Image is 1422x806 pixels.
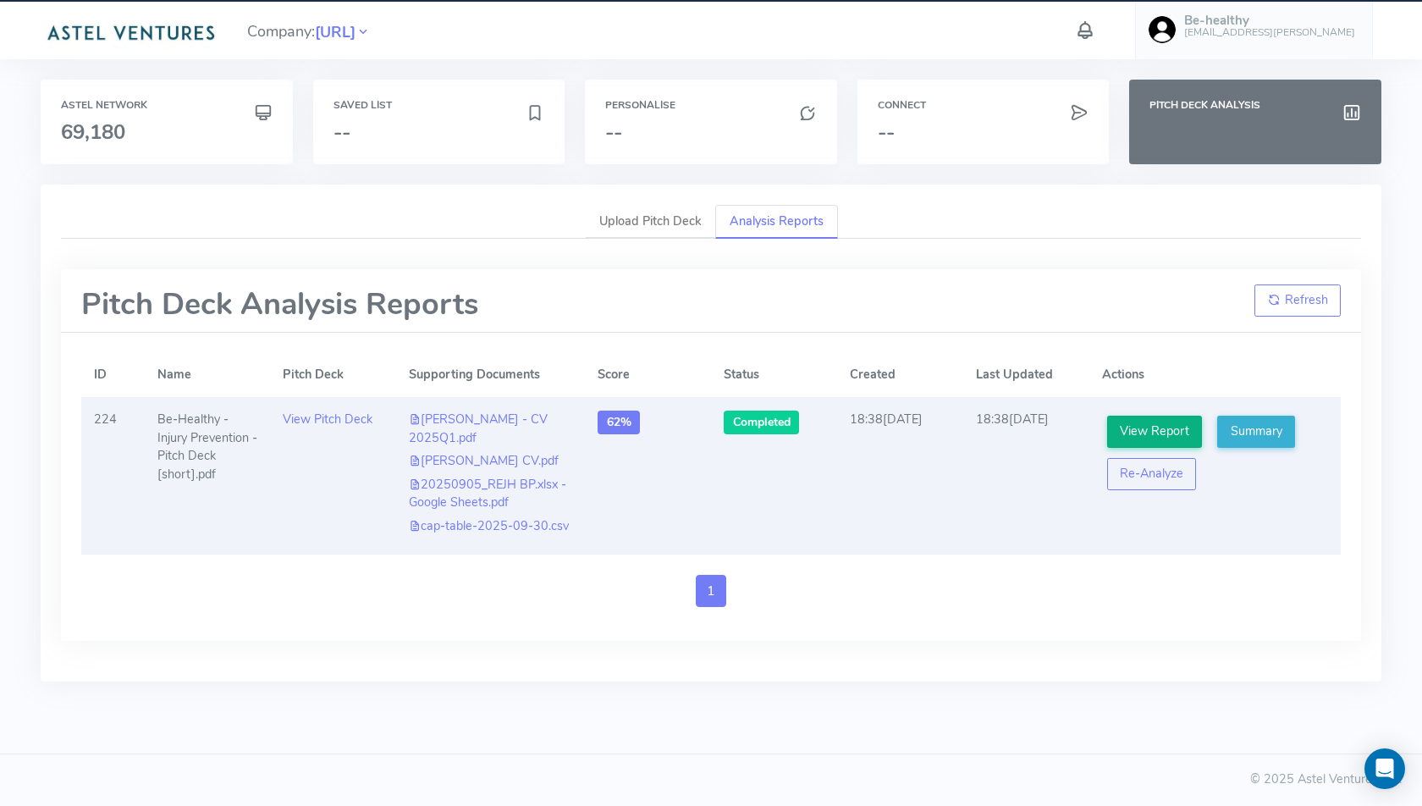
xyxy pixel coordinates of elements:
th: Status [711,353,837,397]
h6: Personalise [605,100,817,111]
span: -- [333,119,350,146]
div: Open Intercom Messenger [1364,748,1405,789]
a: [PERSON_NAME] CV.pdf [409,452,559,469]
h6: Astel Network [61,100,273,111]
td: 18:38[DATE] [963,397,1089,554]
a: Upload Pitch Deck [585,205,715,240]
td: Be-Healthy - Injury Prevention - Pitch Deck [short].pdf [144,397,270,554]
a: cap-table-2025-09-30.csv [409,517,569,534]
h3: -- [605,121,817,143]
th: Actions [1089,353,1341,397]
img: user-image [1149,16,1176,43]
h1: Pitch Deck Analysis Reports [81,288,478,322]
th: ID [81,353,144,397]
th: Pitch Deck [270,353,396,397]
button: Refresh [1254,284,1341,317]
th: Supporting Documents [396,353,585,397]
h6: Pitch Deck Analysis [1149,100,1361,111]
button: Re-Analyze [1107,458,1197,490]
a: [PERSON_NAME] - CV 2025Q1.pdf [409,411,548,446]
td: 224 [81,397,144,554]
h3: -- [878,121,1089,143]
td: 18:38[DATE] [837,397,963,554]
a: Summary [1217,416,1295,448]
span: Company: [247,15,371,45]
h6: Connect [878,100,1089,111]
span: Completed [724,411,799,434]
span: 69,180 [61,119,125,146]
a: 1 [696,575,726,607]
h5: Be-healthy [1184,14,1355,28]
a: View Report [1107,416,1203,448]
span: 62% [598,411,640,434]
th: Last Updated [963,353,1089,397]
span: [URL] [315,21,355,44]
th: Name [144,353,270,397]
a: View Pitch Deck [283,411,372,428]
div: © 2025 Astel Ventures Ltd. [20,770,1402,789]
a: [URL] [315,21,355,41]
h6: [EMAIL_ADDRESS][PERSON_NAME] [1184,27,1355,38]
th: Score [585,353,711,397]
a: Analysis Reports [715,205,838,240]
th: Created [837,353,963,397]
h6: Saved List [333,100,545,111]
a: 20250905_REJH BP.xlsx - Google Sheets.pdf [409,476,566,511]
